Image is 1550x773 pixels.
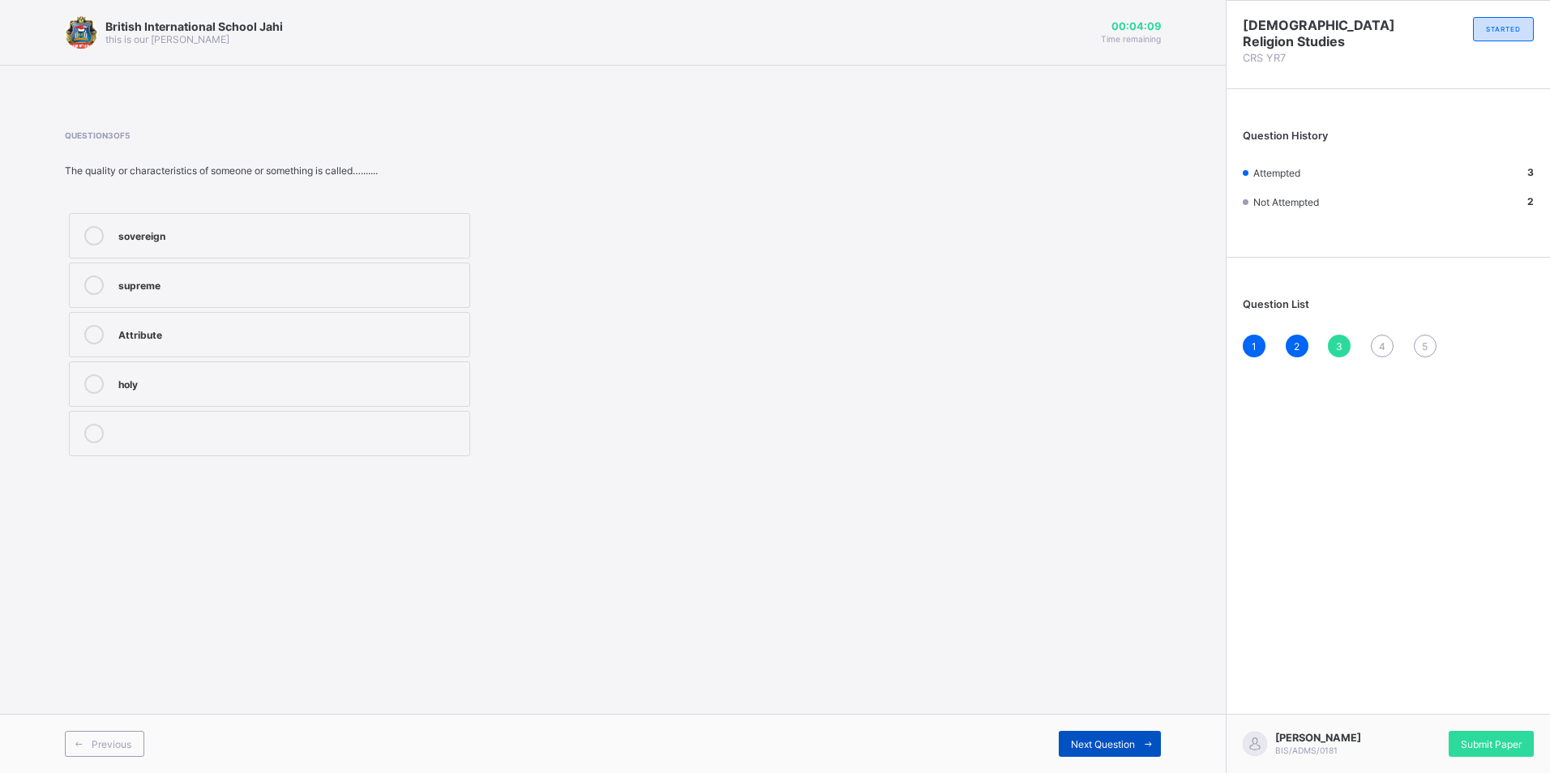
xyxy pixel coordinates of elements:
span: [PERSON_NAME] [1275,732,1361,744]
b: 2 [1527,195,1534,207]
div: supreme [118,275,461,292]
div: sovereign [118,226,461,242]
span: British International School Jahi [105,19,283,33]
div: The quality or characteristics of someone or something is called…....... [65,164,747,177]
span: Next Question [1071,738,1135,750]
span: Question History [1243,130,1328,142]
span: 3 [1336,340,1342,352]
span: Time remaining [1101,34,1161,44]
span: CRS YR7 [1243,52,1389,64]
span: 5 [1422,340,1428,352]
span: 4 [1379,340,1385,352]
span: [DEMOGRAPHIC_DATA] Religion Studies [1243,17,1389,49]
span: Previous [92,738,131,750]
b: 3 [1527,166,1534,178]
div: holy [118,374,461,391]
span: this is our [PERSON_NAME] [105,33,229,45]
span: Submit Paper [1461,738,1522,750]
span: BIS/ADMS/0181 [1275,745,1338,755]
span: Attempted [1253,167,1300,179]
span: Question 3 of 5 [65,130,747,140]
span: Question List [1243,298,1309,310]
span: 00:04:09 [1101,20,1161,32]
span: Not Attempted [1253,196,1319,208]
span: 2 [1294,340,1300,352]
div: Attribute [118,325,461,341]
span: 1 [1252,340,1257,352]
span: STARTED [1486,25,1521,33]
